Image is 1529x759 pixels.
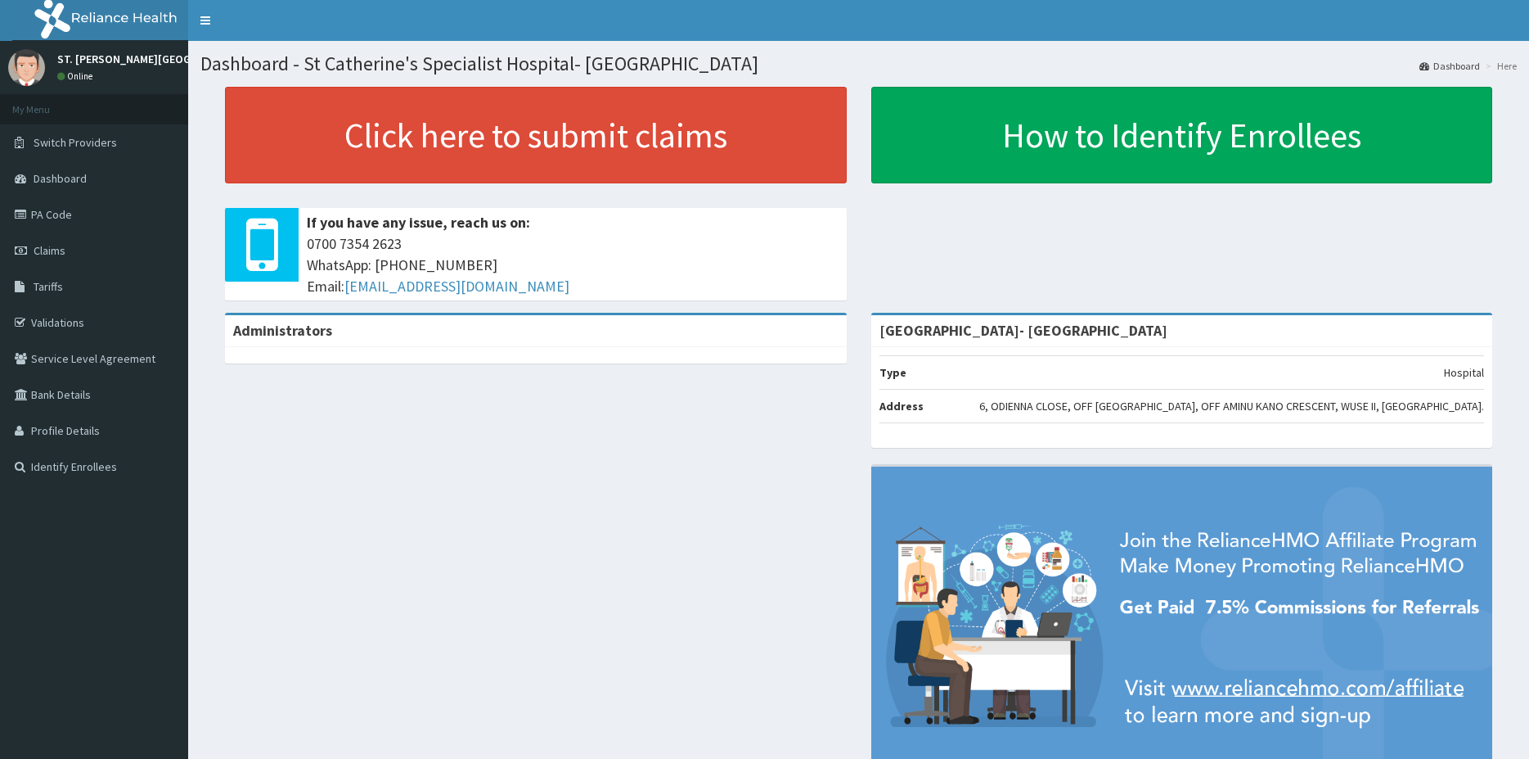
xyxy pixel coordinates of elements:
b: Administrators [233,321,332,340]
span: Claims [34,243,65,258]
a: Click here to submit claims [225,87,847,183]
h1: Dashboard - St Catherine's Specialist Hospital- [GEOGRAPHIC_DATA] [200,53,1517,75]
b: Address [879,399,924,413]
span: Tariffs [34,279,63,294]
p: 6, ODIENNA CLOSE, OFF [GEOGRAPHIC_DATA], OFF AMINU KANO CRESCENT, WUSE II, [GEOGRAPHIC_DATA]. [979,398,1484,414]
b: If you have any issue, reach us on: [307,213,530,232]
b: Type [879,365,906,380]
a: [EMAIL_ADDRESS][DOMAIN_NAME] [344,277,569,296]
img: User Image [8,49,45,86]
p: Hospital [1444,364,1484,381]
li: Here [1482,59,1517,73]
a: Dashboard [1419,59,1480,73]
a: Online [57,70,97,82]
span: Dashboard [34,171,87,186]
strong: [GEOGRAPHIC_DATA]- [GEOGRAPHIC_DATA] [879,321,1167,340]
p: ST. [PERSON_NAME][GEOGRAPHIC_DATA] [57,53,263,65]
span: 0700 7354 2623 WhatsApp: [PHONE_NUMBER] Email: [307,233,839,296]
a: How to Identify Enrollees [871,87,1493,183]
span: Switch Providers [34,135,117,150]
